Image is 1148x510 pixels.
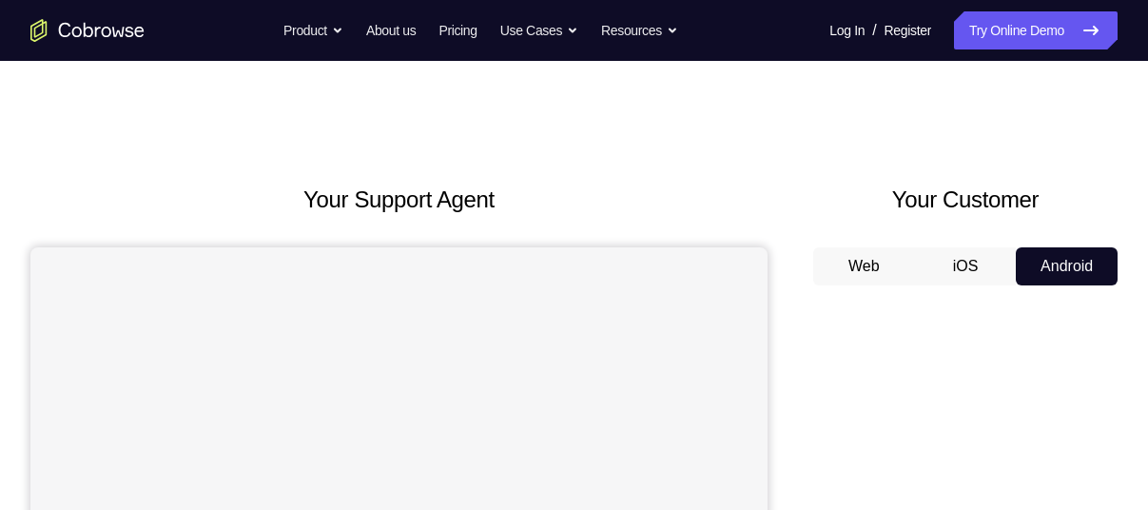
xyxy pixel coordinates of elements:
h2: Your Support Agent [30,183,768,217]
button: Product [283,11,343,49]
button: Android [1016,247,1118,285]
h2: Your Customer [813,183,1118,217]
button: Web [813,247,915,285]
a: Try Online Demo [954,11,1118,49]
span: / [872,19,876,42]
button: Resources [601,11,678,49]
a: About us [366,11,416,49]
button: iOS [915,247,1017,285]
a: Pricing [438,11,477,49]
a: Register [885,11,931,49]
button: Use Cases [500,11,578,49]
a: Go to the home page [30,19,145,42]
a: Log In [829,11,865,49]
